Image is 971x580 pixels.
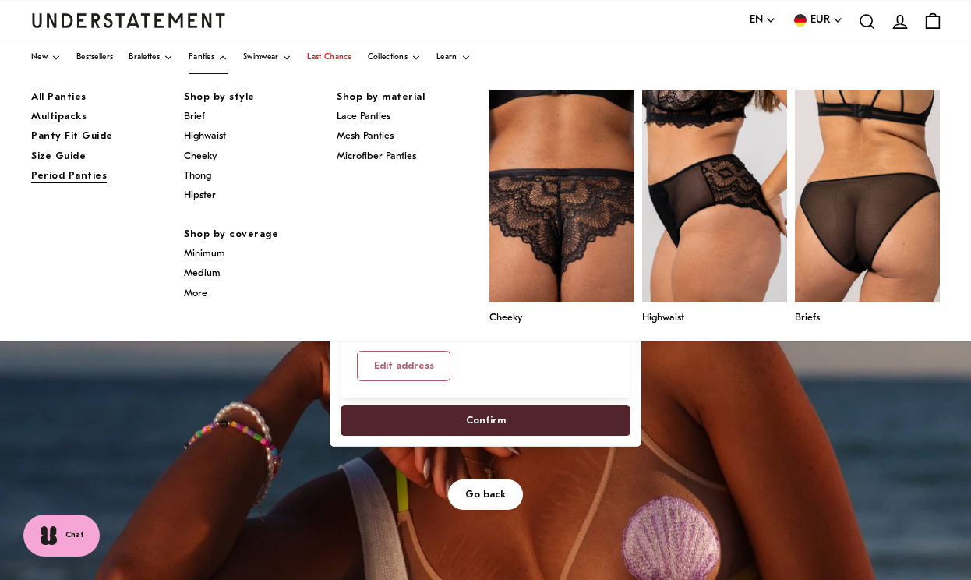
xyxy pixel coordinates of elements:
[129,41,173,74] a: Bralettes
[189,54,214,62] span: Panties
[31,109,87,125] a: Multipacks
[184,288,207,299] span: More
[129,54,160,62] span: Bralettes
[184,246,225,262] a: Minimum
[184,266,221,281] a: Medium
[337,111,390,122] span: Lace Panties
[76,41,113,74] a: Bestsellers
[642,90,787,326] a: Highwaist
[436,54,457,62] span: Learn
[436,41,471,74] a: Learn
[184,111,205,122] span: Brief
[31,13,226,27] a: Understatement Homepage
[31,171,107,181] span: Period Panties
[184,190,216,200] span: Hipster
[750,12,776,29] button: EN
[184,129,226,144] a: Highwaist
[795,90,940,326] a: Briefs
[792,12,843,29] button: EUR
[337,109,390,125] a: Lace Panties
[23,515,100,557] button: Chat
[642,310,787,326] span: Highwaist
[65,529,84,542] span: Chat
[465,480,506,509] span: Go back
[374,352,434,380] span: Edit address
[368,41,421,74] a: Collections
[307,41,351,74] a: Last Chance
[750,12,763,29] span: EN
[337,90,425,105] span: Shop by material
[184,168,211,184] a: Thong
[448,479,523,510] button: Go back
[810,12,830,29] span: EUR
[31,92,87,102] span: All Panties
[337,149,416,164] a: Microfiber Panties
[307,54,351,62] span: Last Chance
[76,54,113,62] span: Bestsellers
[31,111,87,122] span: Multipacks
[31,41,61,74] a: New
[184,149,217,164] a: Cheeky
[341,405,630,436] button: Confirm
[357,351,451,381] button: Edit address
[31,129,113,144] a: Panty Fit Guide
[337,151,416,161] span: Microfiber Panties
[337,131,394,141] span: Mesh Panties
[489,310,634,326] span: Cheeky
[184,286,207,302] a: More
[184,171,211,181] span: Thong
[184,268,221,278] span: Medium
[243,41,291,74] a: Swimwear
[184,90,255,105] span: Shop by style
[31,151,86,161] span: Size Guide
[31,54,48,62] span: New
[795,310,940,326] span: Briefs
[184,131,226,141] span: Highwaist
[184,151,217,161] span: Cheeky
[184,249,225,259] span: Minimum
[489,90,634,326] a: Cheeky
[184,109,205,125] a: Brief
[368,54,408,62] span: Collections
[184,227,278,242] span: Shop by coverage
[243,54,278,62] span: Swimwear
[337,129,394,144] a: Mesh Panties
[184,188,216,203] a: Hipster
[31,168,107,184] a: Period Panties
[466,406,506,435] span: Confirm
[31,149,86,164] a: Size Guide
[189,41,228,74] a: Panties
[31,131,113,141] span: Panty Fit Guide
[31,90,87,105] a: All Panties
